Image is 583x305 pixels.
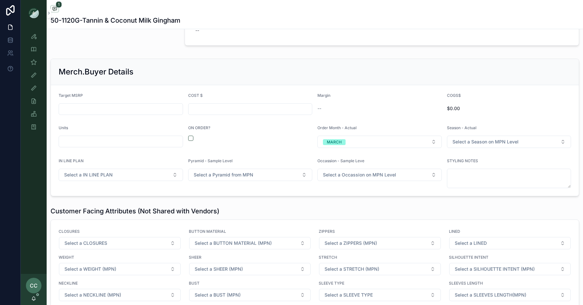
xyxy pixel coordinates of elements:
button: Select Button [317,136,442,148]
button: Select Button [449,289,571,301]
span: Occassion - Sample Leve [317,158,364,163]
h2: Merch.Buyer Details [59,67,133,77]
button: Select Button [189,289,311,301]
button: Select Button [59,169,183,181]
span: LINED [449,229,571,234]
span: Select a SLEEVE TYPE [325,292,373,298]
span: STRETCH [319,255,441,260]
span: Margin [317,93,330,98]
span: Season - Actual [447,125,476,130]
span: Order Month - Actual [317,125,357,130]
button: Select Button [449,237,571,249]
button: Select Button [319,263,441,275]
span: ON ORDER? [188,125,210,130]
h1: Customer Facing Attributes (Not Shared with Vendors) [51,207,219,216]
span: Pyramid - Sample Level [188,158,233,163]
span: Select a STRETCH (MPN) [325,266,379,272]
span: COST $ [188,93,203,98]
button: Select Button [317,169,442,181]
button: Select Button [189,237,311,249]
div: MARCH [327,139,342,145]
span: Select a IN LINE PLAN [64,172,113,178]
span: NECKLINE [59,281,181,286]
span: Target MSRP [59,93,83,98]
span: Units [59,125,68,130]
button: Select Button [59,237,181,249]
span: Select a LINED [455,240,487,246]
span: CLOSURES [59,229,181,234]
button: Select Button [189,263,311,275]
span: Select a Occassion on MPN Level [323,172,396,178]
div: scrollable content [21,26,47,141]
span: -- [317,105,321,112]
span: Select a CLOSURES [64,240,107,246]
span: STYLING NOTES [447,158,478,163]
span: IN LINE PLAN [59,158,84,163]
span: SILHOUETTE INTENT [449,255,571,260]
button: Select Button [319,237,441,249]
span: Select a Pyramid from MPN [194,172,253,178]
span: Select a Season on MPN Level [452,139,519,145]
span: Select a NECKLINE (MPN) [64,292,121,298]
span: Select a SLEEVES LENGTH(MPN) [455,292,526,298]
span: CC [30,282,38,289]
span: BUTTON MATERIAL [189,229,311,234]
span: $0.00 [447,105,571,112]
span: Select a BUST (MPN) [195,292,241,298]
h1: 50-1120G-Tannin & Coconut Milk Gingham [51,16,180,25]
button: Select Button [188,169,313,181]
img: App logo [29,8,39,18]
span: ZIPPERS [319,229,441,234]
button: Select Button [447,136,571,148]
button: Select Button [59,263,181,275]
span: SHEER [189,255,311,260]
button: Select Button [319,289,441,301]
button: Select Button [59,289,181,301]
span: Select a BUTTON MATERIAL (MPN) [195,240,272,246]
span: COGS$ [447,93,461,98]
span: WEIGHT [59,255,181,260]
span: SLEEVES LENGTH [449,281,571,286]
span: Select a WEIGHT (MPN) [64,266,116,272]
span: 1 [56,1,62,8]
span: Select a SHEER (MPN) [195,266,243,272]
span: BUST [189,281,311,286]
span: Select a ZIPPERS (MPN) [325,240,377,246]
button: Select Button [449,263,571,275]
div: -- [195,27,199,34]
span: SLEEVE TYPE [319,281,441,286]
button: 1 [51,5,59,13]
span: Select a SILHOUETTE INTENT (MPN) [455,266,535,272]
